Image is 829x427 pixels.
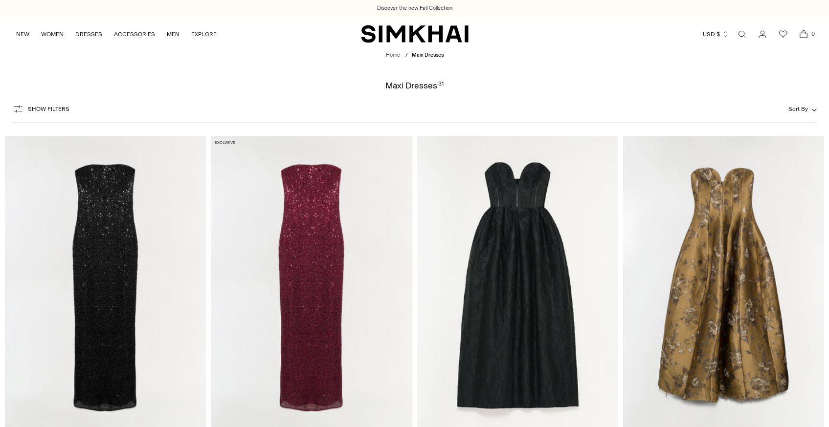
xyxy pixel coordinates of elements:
[773,24,793,44] a: Wishlist
[114,23,155,45] a: ACCESSORIES
[386,51,444,60] nav: breadcrumbs
[808,29,817,38] span: 0
[788,106,808,112] span: Sort By
[438,81,444,90] div: 31
[16,23,29,45] a: NEW
[703,23,729,45] button: USD $
[794,24,813,44] a: Open cart modal
[28,106,69,112] span: Show Filters
[405,51,408,60] div: /
[412,52,444,58] span: Maxi Dresses
[41,23,64,45] a: WOMEN
[386,52,400,58] a: Home
[361,24,469,43] a: SIMKHAI
[732,24,752,44] a: Open search modal
[191,23,217,45] a: EXPLORE
[377,4,452,12] a: Discover the new Fall Collection
[12,101,69,117] button: Show Filters
[753,24,772,44] a: Go to the account page
[75,23,102,45] a: DRESSES
[167,23,179,45] a: MEN
[788,104,817,114] button: Sort By
[385,81,443,90] h1: Maxi Dresses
